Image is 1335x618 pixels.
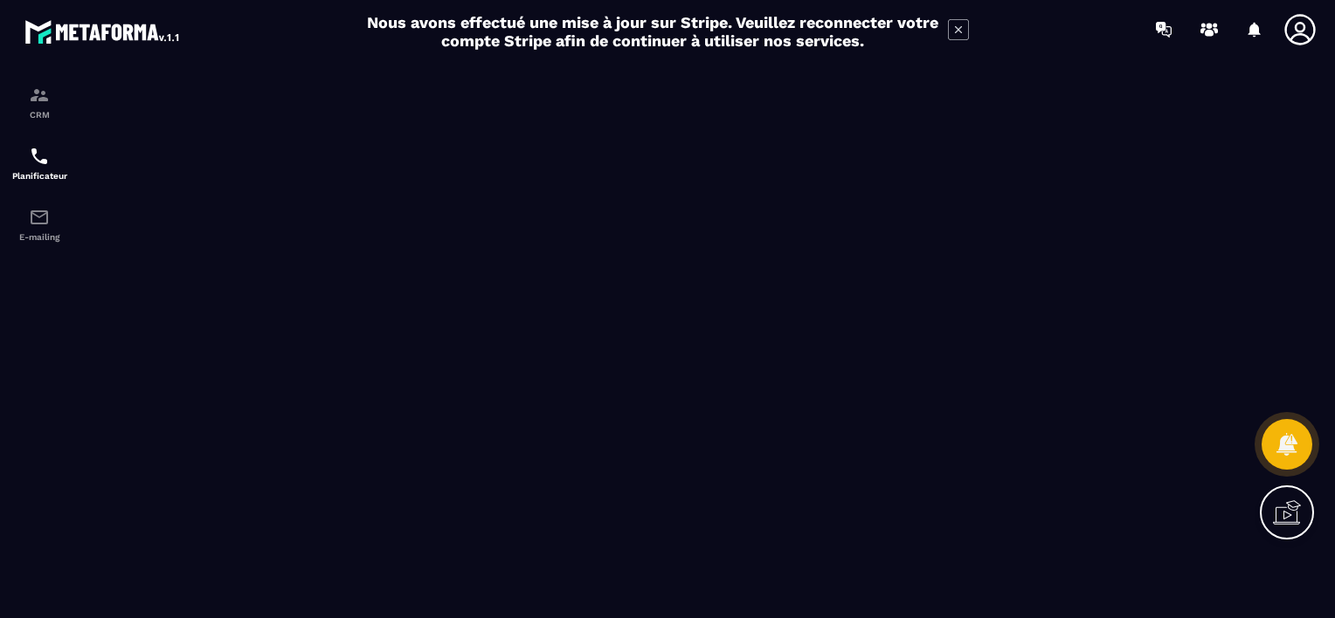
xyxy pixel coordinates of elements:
p: Planificateur [4,171,74,181]
p: CRM [4,110,74,120]
a: schedulerschedulerPlanificateur [4,133,74,194]
a: emailemailE-mailing [4,194,74,255]
img: logo [24,16,182,47]
img: scheduler [29,146,50,167]
h2: Nous avons effectué une mise à jour sur Stripe. Veuillez reconnecter votre compte Stripe afin de ... [366,13,939,50]
img: formation [29,85,50,106]
p: E-mailing [4,232,74,242]
a: formationformationCRM [4,72,74,133]
img: email [29,207,50,228]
